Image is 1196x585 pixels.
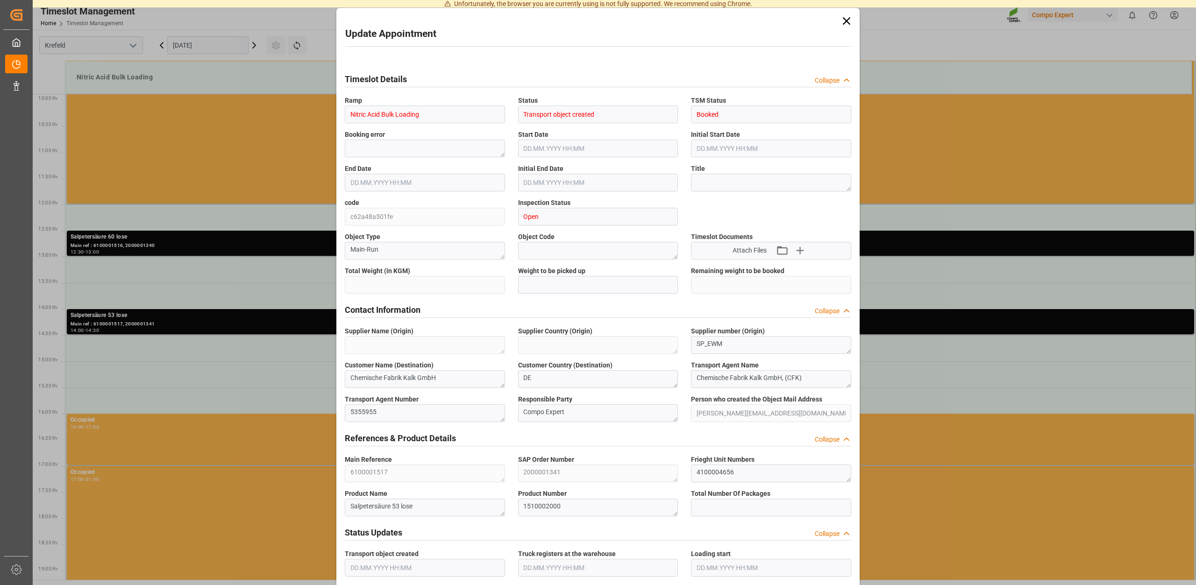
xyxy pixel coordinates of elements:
[691,549,731,559] span: Loading start
[518,96,538,106] span: Status
[691,360,759,370] span: Transport Agent Name
[518,266,585,276] span: Weight to be picked up
[518,130,548,140] span: Start Date
[518,549,616,559] span: Truck registers at the warehouse
[345,106,505,123] input: Type to search/select
[345,432,456,444] h2: References & Product Details
[691,559,851,577] input: DD.MM.YYYY HH:MM
[518,326,592,336] span: Supplier Country (Origin)
[691,455,755,465] span: Frieght Unit Numbers
[518,395,572,404] span: Responsible Party
[345,266,410,276] span: Total Weight (in KGM)
[691,130,740,140] span: Initial Start Date
[691,140,851,157] input: DD.MM.YYYY HH:MM
[518,198,570,208] span: Inspection Status
[345,395,419,404] span: Transport Agent Number
[518,489,567,499] span: Product Number
[518,559,678,577] input: DD.MM.YYYY HH:MM
[345,360,434,370] span: Customer Name (Destination)
[345,549,419,559] span: Transport object created
[345,96,362,106] span: Ramp
[518,360,612,370] span: Customer Country (Destination)
[518,140,678,157] input: DD.MM.YYYY HH:MM
[518,174,678,191] input: DD.MM.YYYY HH:MM
[691,266,784,276] span: Remaining weight to be booked
[815,529,840,539] div: Collapse
[691,164,705,174] span: Title
[345,489,387,499] span: Product Name
[345,174,505,191] input: DD.MM.YYYY HH:MM
[345,198,359,208] span: code
[345,164,371,174] span: End Date
[691,489,770,499] span: Total Number Of Packages
[815,306,840,316] div: Collapse
[518,455,574,465] span: SAP Order Number
[691,326,765,336] span: Supplier number (Origin)
[345,326,413,336] span: Supplier Name (Origin)
[815,435,840,444] div: Collapse
[345,130,385,140] span: Booking error
[345,526,402,539] h2: Status Updates
[345,232,380,242] span: Object Type
[518,106,678,123] input: Type to search/select
[345,559,505,577] input: DD.MM.YYYY HH:MM
[691,232,753,242] span: Timeslot Documents
[518,232,555,242] span: Object Code
[345,455,392,465] span: Main Reference
[345,73,407,85] h2: Timeslot Details
[691,96,726,106] span: TSM Status
[691,395,822,404] span: Person who created the Object Mail Address
[518,164,563,174] span: Initial End Date
[345,27,436,42] h2: Update Appointment
[345,303,420,316] h2: Contact Information
[815,76,840,85] div: Collapse
[733,246,767,255] span: Attach Files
